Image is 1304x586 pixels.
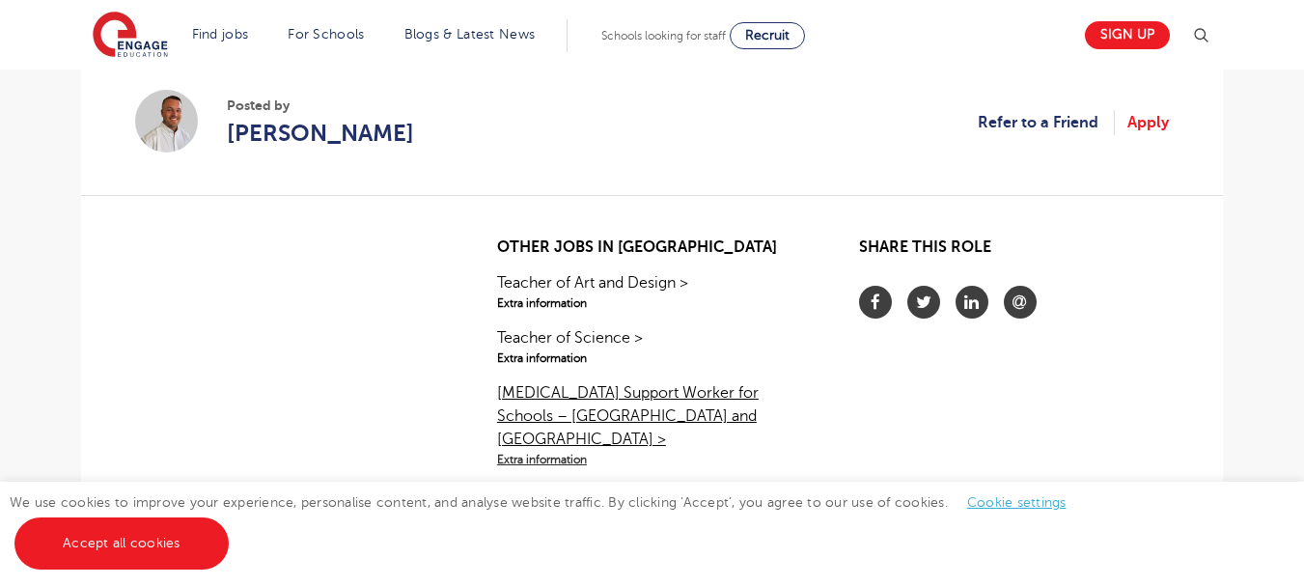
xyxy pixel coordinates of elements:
span: Extra information [497,349,807,367]
a: Sign up [1085,21,1170,49]
a: Teacher of Science >Extra information [497,326,807,367]
a: Cookie settings [967,495,1067,510]
a: Recruit [730,22,805,49]
a: Accept all cookies [14,517,229,570]
a: Find jobs [192,27,249,42]
span: Schools looking for staff [601,29,726,42]
h2: Other jobs in [GEOGRAPHIC_DATA] [497,238,807,257]
img: Engage Education [93,12,168,60]
a: [PERSON_NAME] [227,116,414,151]
a: [MEDICAL_DATA] Support Worker for Schools – [GEOGRAPHIC_DATA] and [GEOGRAPHIC_DATA] >Extra inform... [497,381,807,468]
span: We use cookies to improve your experience, personalise content, and analyse website traffic. By c... [10,495,1086,550]
span: Extra information [497,294,807,312]
a: Refer to a Friend [978,110,1115,135]
a: Teacher of Art and Design >Extra information [497,271,807,312]
span: Recruit [745,28,790,42]
a: Blogs & Latest News [404,27,536,42]
a: Apply [1127,110,1169,135]
a: For Schools [288,27,364,42]
span: Posted by [227,96,414,116]
span: Extra information [497,451,807,468]
h2: Share this role [859,238,1169,266]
